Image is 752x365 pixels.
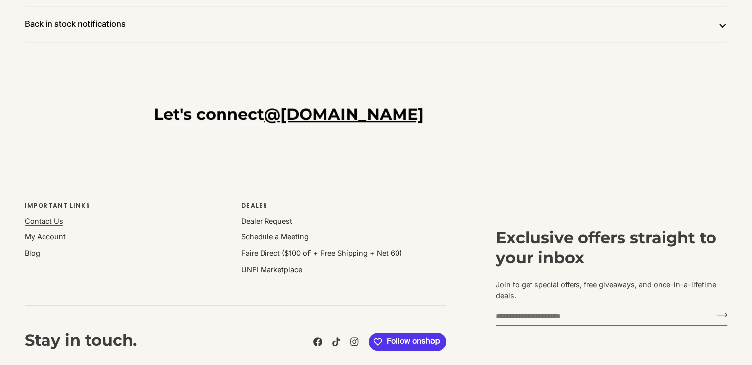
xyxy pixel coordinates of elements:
[25,249,40,257] a: Blog
[154,104,599,124] h3: Let's connect
[496,279,727,301] p: Join to get special offers, free giveaways, and once-in-a-lifetime deals.
[241,201,446,216] p: Dealer
[264,104,424,124] a: @[DOMAIN_NAME]
[25,201,229,216] p: Important Links
[25,330,137,353] h3: Stay in touch.
[241,232,309,241] a: Schedule a Meeting
[241,265,302,274] a: UNFI Marketplace
[25,6,727,42] button: Back in stock notifications
[25,217,63,225] a: Contact Us
[241,217,292,225] a: Dealer Request
[25,232,66,241] a: My Account
[496,307,711,325] input: your-email@example.com
[241,249,402,257] a: Faire Direct ($100 off + Free Shipping + Net 60)
[496,228,727,268] h3: Exclusive offers straight to your inbox
[711,307,727,323] button: Join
